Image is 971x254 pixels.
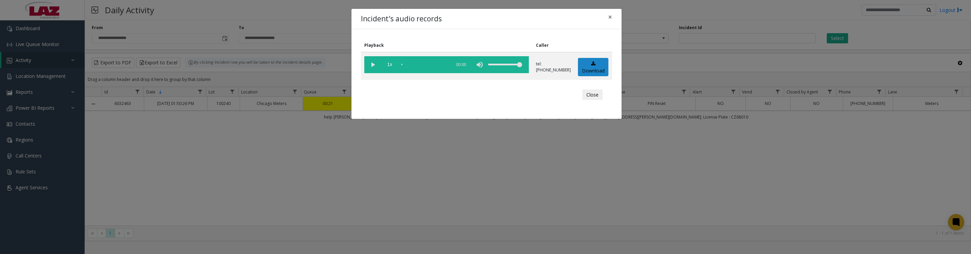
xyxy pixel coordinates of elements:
div: scrub bar [402,56,448,73]
span: playback speed button [381,56,398,73]
button: Close [603,9,617,25]
span: × [608,12,612,22]
div: volume level [488,56,522,73]
button: Close [582,89,603,100]
a: Download [578,58,608,77]
h4: Incident's audio records [361,14,442,24]
p: tel:[PHONE_NUMBER] [536,61,571,73]
th: Caller [533,39,575,52]
th: Playback [361,39,533,52]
